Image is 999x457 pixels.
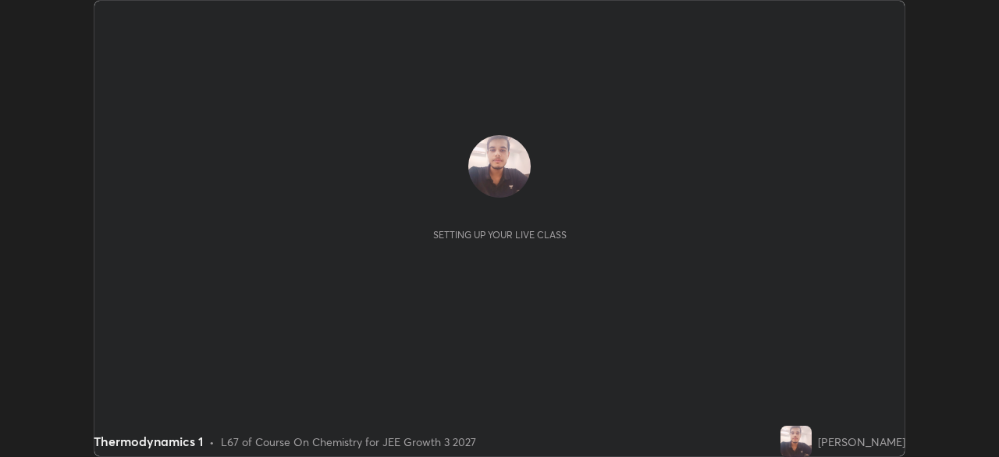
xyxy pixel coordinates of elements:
[209,434,215,450] div: •
[433,229,567,241] div: Setting up your live class
[780,426,812,457] img: 73469f3a0533488fa98b30d297c2c94e.jpg
[818,434,905,450] div: [PERSON_NAME]
[468,135,531,198] img: 73469f3a0533488fa98b30d297c2c94e.jpg
[94,432,203,451] div: Thermodynamics 1
[221,434,476,450] div: L67 of Course On Chemistry for JEE Growth 3 2027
